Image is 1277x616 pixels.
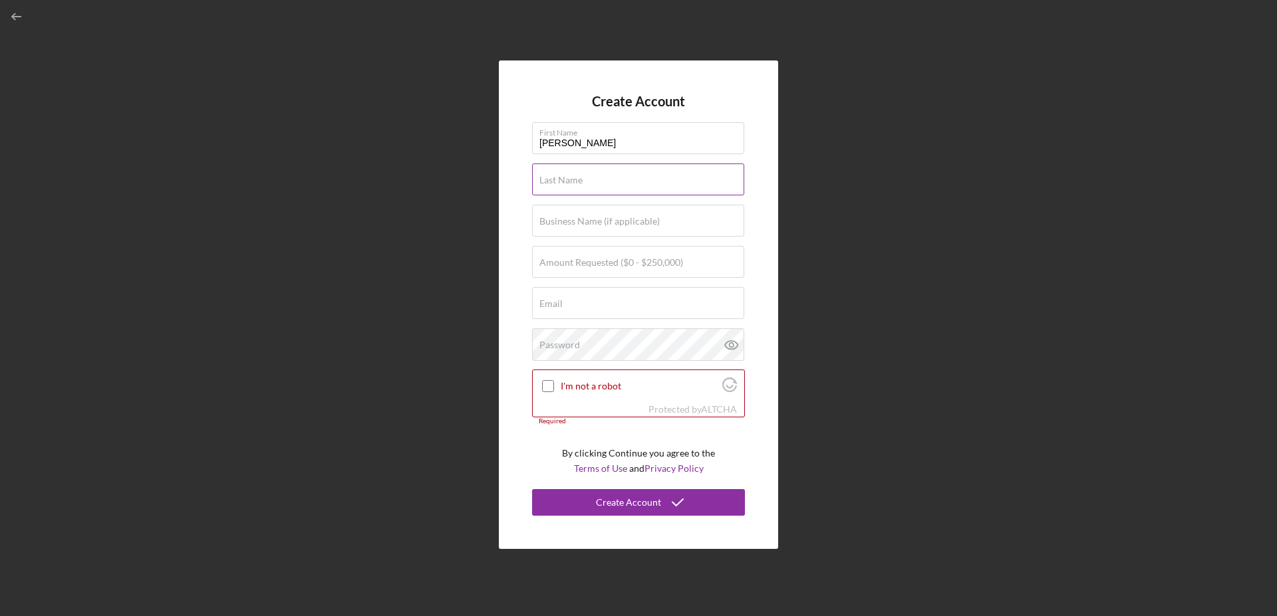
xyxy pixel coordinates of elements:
[562,446,715,476] p: By clicking Continue you agree to the and
[644,462,704,474] a: Privacy Policy
[539,340,580,350] label: Password
[592,94,685,109] h4: Create Account
[539,123,744,138] label: First Name
[701,403,737,415] a: Visit Altcha.org
[648,404,737,415] div: Protected by
[722,383,737,394] a: Visit Altcha.org
[539,298,563,309] label: Email
[532,489,745,516] button: Create Account
[532,417,745,425] div: Required
[539,175,583,185] label: Last Name
[596,489,661,516] div: Create Account
[539,216,660,227] label: Business Name (if applicable)
[539,257,683,268] label: Amount Requested ($0 - $250,000)
[561,381,718,391] label: I'm not a robot
[574,462,627,474] a: Terms of Use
